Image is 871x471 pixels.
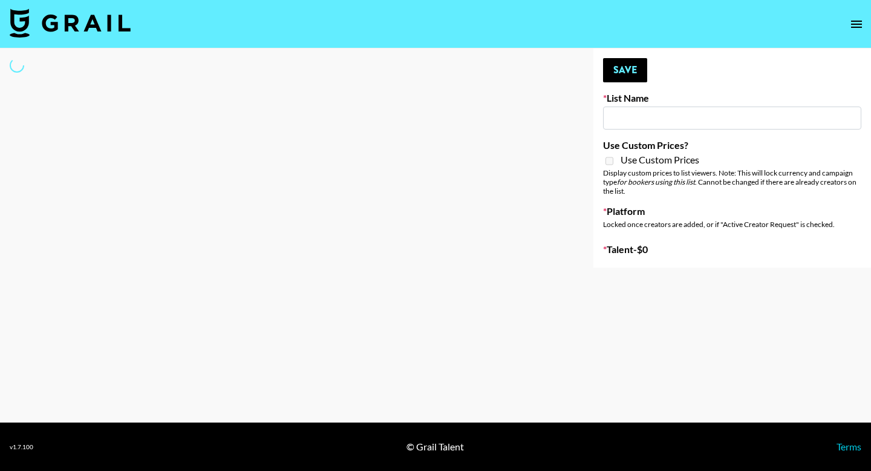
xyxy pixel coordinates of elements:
div: Display custom prices to list viewers. Note: This will lock currency and campaign type . Cannot b... [603,168,861,196]
div: Locked once creators are added, or if "Active Creator Request" is checked. [603,220,861,229]
button: open drawer [844,12,869,36]
div: © Grail Talent [406,441,464,453]
em: for bookers using this list [617,177,695,186]
span: Use Custom Prices [621,154,699,166]
button: Save [603,58,647,82]
div: v 1.7.100 [10,443,33,451]
label: Talent - $ 0 [603,243,861,255]
label: Use Custom Prices? [603,139,861,151]
label: List Name [603,92,861,104]
a: Terms [837,441,861,452]
img: Grail Talent [10,8,131,38]
label: Platform [603,205,861,217]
